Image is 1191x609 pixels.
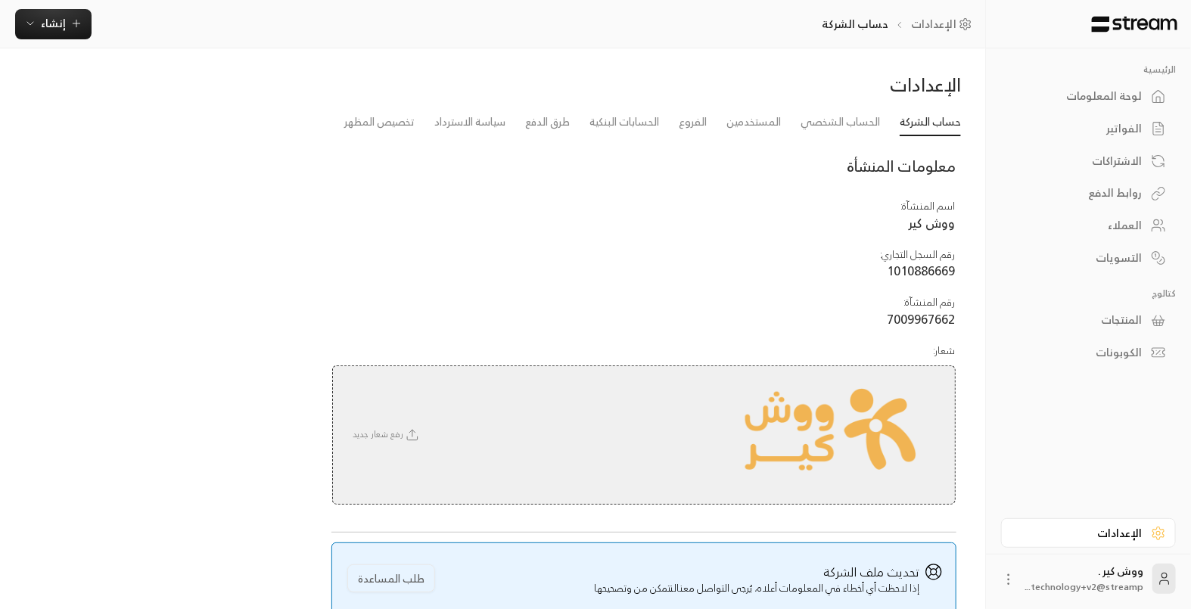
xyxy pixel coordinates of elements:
p: كتالوج [1001,287,1176,300]
a: الاشتراكات [1001,146,1176,176]
span: معلومات المنشأة [847,153,956,179]
div: الاشتراكات [1020,154,1142,169]
a: التسويات [1001,243,1176,272]
div: الكوبونات [1020,345,1142,360]
a: المستخدمين [726,109,781,135]
img: Logo [1090,16,1179,33]
a: الكوبونات [1001,338,1176,368]
a: الفواتير [1001,114,1176,144]
span: 1010886669 [888,259,956,281]
a: الفروع [679,109,707,135]
p: حساب الشركة [823,17,888,32]
div: التسويات [1020,250,1142,266]
span: إذا لاحظت أي أخطاء في المعلومات أعلاه، يُرجى التواصل معنا لنتمكن من وتصحيحها [594,563,920,596]
a: الحساب الشخصي [801,109,880,135]
p: الرئيسية [1001,64,1176,76]
td: رقم المنشآة : [331,287,956,335]
span: رفع شعار جديد [345,427,429,442]
button: طلب المساعدة [347,564,435,592]
td: رقم السجل التجاري : [331,240,956,287]
div: العملاء [1020,218,1142,233]
a: العملاء [1001,211,1176,241]
span: technology+v2@streamp... [1025,579,1143,595]
a: المنتجات [1001,306,1176,335]
span: إنشاء [41,14,66,33]
a: لوحة المعلومات [1001,82,1176,111]
button: إنشاء [15,9,92,39]
a: طرق الدفع [525,109,570,135]
a: تخصيص المظهر [344,109,415,135]
a: روابط الدفع [1001,179,1176,208]
a: الإعدادات [1001,518,1176,548]
span: ووش كير [909,212,956,234]
a: الحسابات البنكية [589,109,659,135]
a: الإعدادات [911,17,978,32]
div: روابط الدفع [1020,185,1142,200]
div: الإعدادات [500,73,961,97]
div: لوحة المعلومات [1020,89,1142,104]
div: الإعدادات [1020,526,1142,541]
img: company logo [711,378,943,492]
nav: breadcrumb [823,17,978,32]
div: ووش كير . [1025,564,1143,594]
span: تحديث ملف الشركة [824,561,920,583]
a: حساب الشركة [900,109,961,136]
div: المنتجات [1020,312,1142,328]
td: اسم المنشآة : [331,192,956,240]
div: الفواتير [1020,121,1142,136]
td: شعار : [331,336,956,522]
a: سياسة الاسترداد [434,109,505,135]
span: 7009967662 [888,308,956,330]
